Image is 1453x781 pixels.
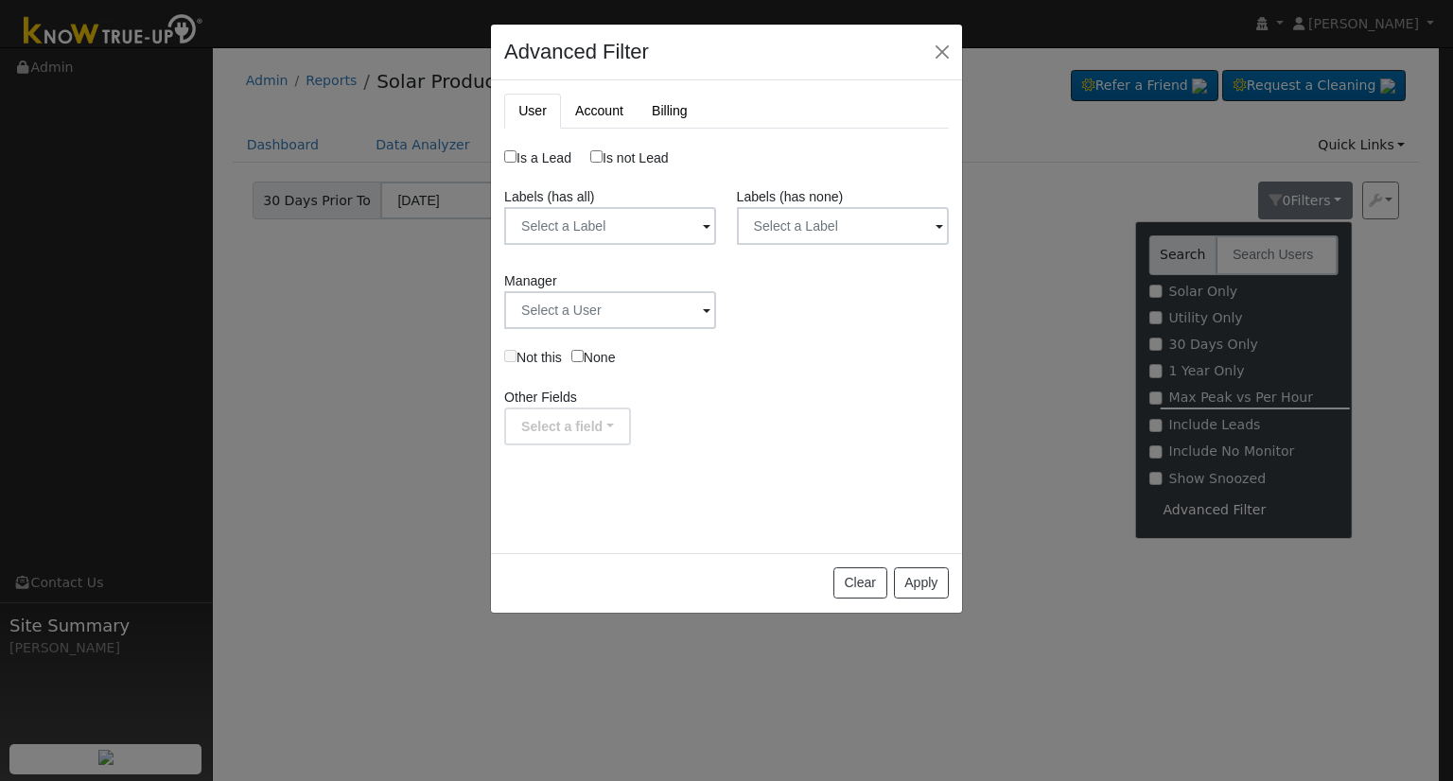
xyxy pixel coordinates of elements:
label: Manager [504,271,557,291]
label: Labels (has none) [737,187,844,207]
label: Not this [504,348,562,368]
label: Is not Lead [590,148,669,168]
label: Labels (has all) [504,187,594,207]
input: Not this [504,350,516,362]
button: Select a field [504,408,631,445]
label: Is a Lead [504,148,571,168]
button: Apply [894,567,949,599]
input: Is a Lead [504,150,516,163]
h4: Advanced Filter [504,38,649,66]
label: None [571,348,616,368]
input: None [571,350,584,362]
input: Select a User [504,291,716,329]
button: Clear [833,567,887,599]
label: Other Fields [504,388,577,408]
a: Billing [638,94,702,129]
a: User [504,94,561,129]
a: Account [561,94,638,129]
input: Select a Label [737,207,949,245]
input: Is not Lead [590,150,603,163]
input: Select a Label [504,207,716,245]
